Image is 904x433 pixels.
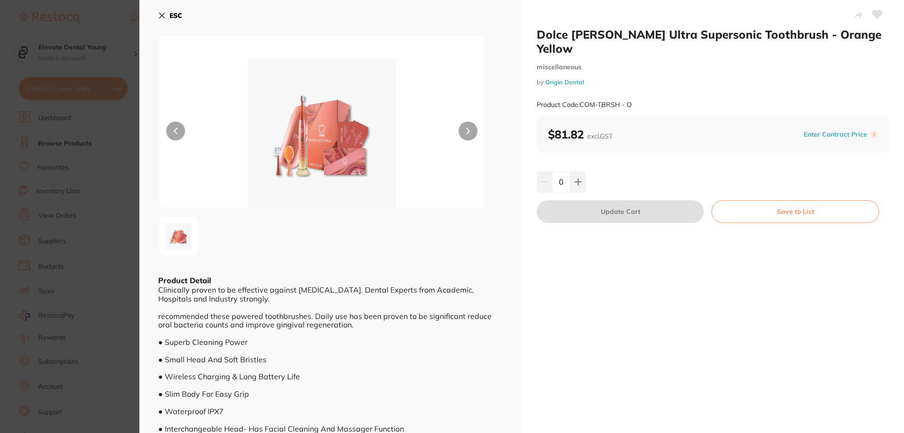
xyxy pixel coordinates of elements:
button: Enter Contract Price [801,130,870,139]
b: Product Detail [158,276,211,285]
small: miscellaneous [537,63,889,71]
button: Save to List [711,200,879,223]
label: i [870,131,878,138]
button: ESC [158,8,182,24]
small: by [537,79,889,86]
b: $81.82 [548,127,613,141]
b: ESC [169,11,182,20]
small: Product Code: COM-TBRSH - O [537,101,632,109]
img: anBn [161,219,195,253]
a: Origin Dental [545,78,584,86]
h2: Dolce [PERSON_NAME] Ultra Supersonic Toothbrush - Orange Yellow [537,27,889,56]
span: excl. GST [587,132,613,140]
button: Update Cart [537,200,704,223]
img: anBn [224,59,420,208]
